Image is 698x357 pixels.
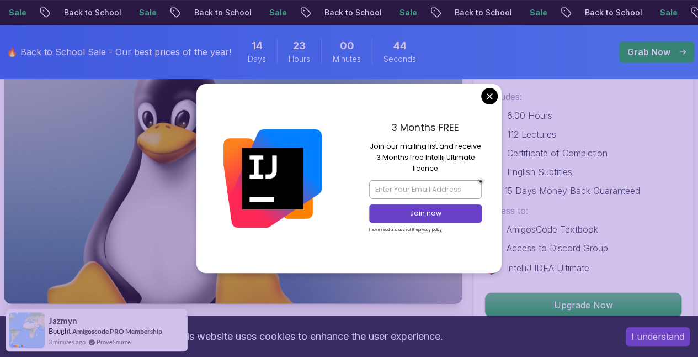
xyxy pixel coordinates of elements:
[97,337,131,347] a: ProveSource
[484,90,682,103] p: Includes:
[289,54,310,65] span: Hours
[314,7,389,18] p: Back to School
[627,45,670,59] p: Grab Now
[383,54,416,65] span: Seconds
[389,7,424,18] p: Sale
[519,7,555,18] p: Sale
[252,38,263,54] span: 14 Days
[444,7,519,18] p: Back to School
[507,165,572,179] p: English Subtitles
[259,7,294,18] p: Sale
[184,7,259,18] p: Back to School
[626,327,690,346] button: Accept cookies
[507,242,608,255] p: Access to Discord Group
[7,45,231,59] p: 🔥 Back to School Sale - Our best prices of the year!
[649,7,685,18] p: Sale
[49,327,71,335] span: Bought
[72,327,162,335] a: Amigoscode PRO Membership
[504,184,640,197] p: 15 Days Money Back Guaranteed
[484,292,682,318] button: Upgrade Now
[129,7,164,18] p: Sale
[574,7,649,18] p: Back to School
[49,316,77,326] span: Jazmyn
[293,38,306,54] span: 23 Hours
[484,204,682,217] p: Access to:
[54,7,129,18] p: Back to School
[393,38,407,54] span: 44 Seconds
[8,324,609,349] div: This website uses cookies to enhance the user experience.
[507,128,556,141] p: 112 Lectures
[49,337,86,347] span: 3 minutes ago
[333,54,361,65] span: Minutes
[507,261,589,275] p: IntelliJ IDEA Ultimate
[507,223,598,236] p: AmigosCode Textbook
[9,312,45,348] img: provesource social proof notification image
[507,146,608,160] p: Certificate of Completion
[248,54,266,65] span: Days
[485,293,681,317] p: Upgrade Now
[340,38,354,54] span: 0 Minutes
[507,109,552,122] p: 6.00 Hours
